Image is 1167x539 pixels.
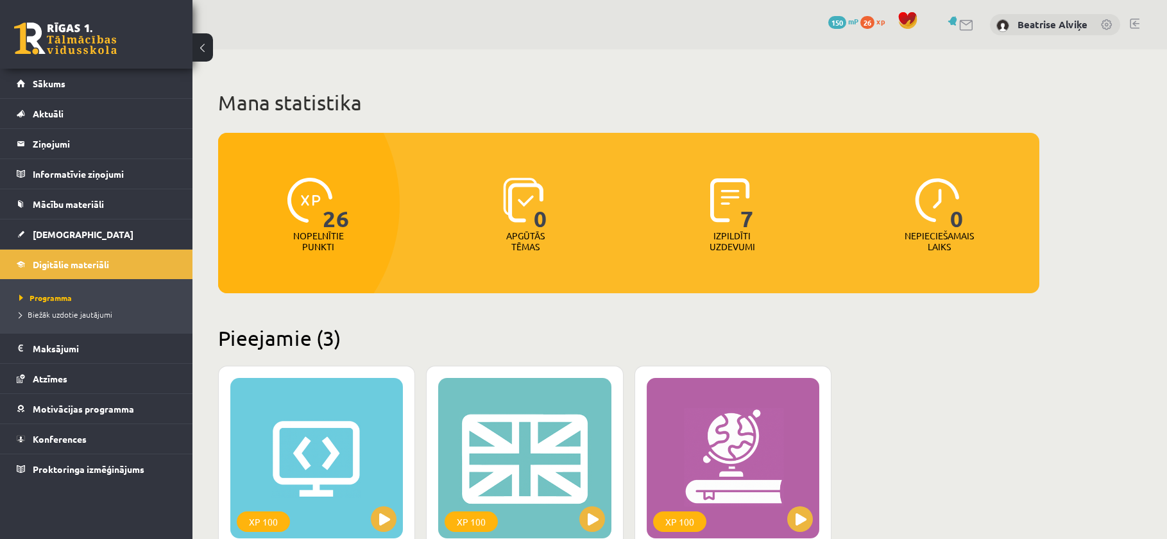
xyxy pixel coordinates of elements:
span: 0 [534,178,547,230]
a: Digitālie materiāli [17,250,176,279]
div: XP 100 [653,511,706,532]
h2: Pieejamie (3) [218,325,1039,350]
img: icon-learned-topics-4a711ccc23c960034f471b6e78daf4a3bad4a20eaf4de84257b87e66633f6470.svg [503,178,543,223]
a: Maksājumi [17,334,176,363]
span: Proktoringa izmēģinājums [33,463,144,475]
span: Aktuāli [33,108,64,119]
span: 0 [950,178,964,230]
img: Beatrise Alviķe [996,19,1009,32]
span: 150 [828,16,846,29]
span: Mācību materiāli [33,198,104,210]
a: Atzīmes [17,364,176,393]
div: XP 100 [237,511,290,532]
p: Nepieciešamais laiks [905,230,974,252]
span: 7 [740,178,754,230]
span: Motivācijas programma [33,403,134,415]
a: Motivācijas programma [17,394,176,424]
a: Ziņojumi [17,129,176,158]
a: Programma [19,292,180,304]
img: icon-clock-7be60019b62300814b6bd22b8e044499b485619524d84068768e800edab66f18.svg [915,178,960,223]
a: Sākums [17,69,176,98]
a: 150 mP [828,16,858,26]
a: 26 xp [860,16,891,26]
a: Proktoringa izmēģinājums [17,454,176,484]
a: Informatīvie ziņojumi [17,159,176,189]
span: mP [848,16,858,26]
legend: Ziņojumi [33,129,176,158]
span: 26 [860,16,874,29]
a: Mācību materiāli [17,189,176,219]
span: Programma [19,293,72,303]
span: xp [876,16,885,26]
a: Beatrise Alviķe [1018,18,1087,31]
a: Aktuāli [17,99,176,128]
span: Biežāk uzdotie jautājumi [19,309,112,320]
p: Nopelnītie punkti [293,230,344,252]
a: [DEMOGRAPHIC_DATA] [17,219,176,249]
span: 26 [323,178,350,230]
span: [DEMOGRAPHIC_DATA] [33,228,133,240]
h1: Mana statistika [218,90,1039,116]
legend: Informatīvie ziņojumi [33,159,176,189]
img: icon-completed-tasks-ad58ae20a441b2904462921112bc710f1caf180af7a3daa7317a5a94f2d26646.svg [710,178,750,223]
span: Sākums [33,78,65,89]
a: Biežāk uzdotie jautājumi [19,309,180,320]
span: Digitālie materiāli [33,259,109,270]
p: Apgūtās tēmas [500,230,550,252]
span: Konferences [33,433,87,445]
p: Izpildīti uzdevumi [707,230,757,252]
a: Konferences [17,424,176,454]
a: Rīgas 1. Tālmācības vidusskola [14,22,117,55]
span: Atzīmes [33,373,67,384]
div: XP 100 [445,511,498,532]
img: icon-xp-0682a9bc20223a9ccc6f5883a126b849a74cddfe5390d2b41b4391c66f2066e7.svg [287,178,332,223]
legend: Maksājumi [33,334,176,363]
